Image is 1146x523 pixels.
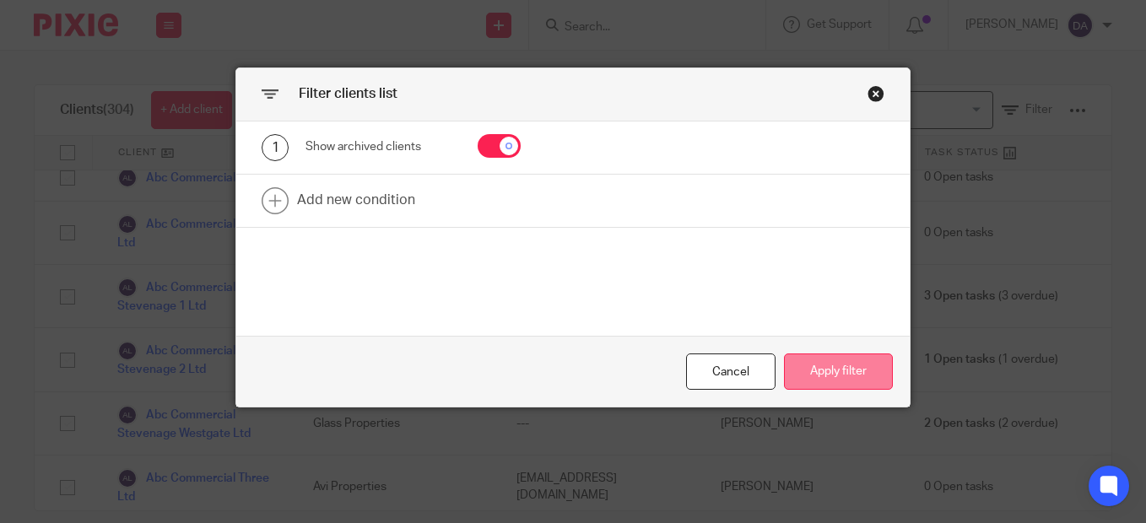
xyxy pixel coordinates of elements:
button: Apply filter [784,353,893,390]
span: Filter clients list [299,87,397,100]
div: 1 [262,134,289,161]
div: Show archived clients [305,138,451,155]
div: Close this dialog window [686,353,776,390]
div: Close this dialog window [868,85,884,102]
